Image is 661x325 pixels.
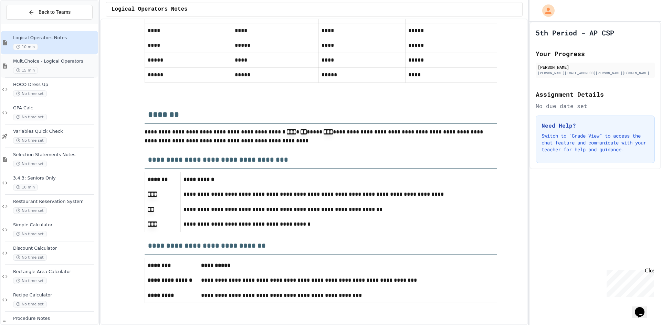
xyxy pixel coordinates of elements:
span: No time set [13,114,47,120]
span: No time set [13,137,47,144]
iframe: chat widget [632,297,654,318]
div: Chat with us now!Close [3,3,48,44]
div: No due date set [536,102,655,110]
p: Switch to "Grade View" to access the chat feature and communicate with your teacher for help and ... [542,132,649,153]
span: No time set [13,301,47,307]
span: 15 min [13,67,38,74]
span: Selection Statements Notes [13,152,97,158]
span: 10 min [13,44,38,50]
span: Variables Quick Check [13,129,97,134]
span: Procedure Notes [13,316,97,322]
span: Logical Operators Notes [112,5,188,13]
span: Restaurant Reservation System [13,199,97,205]
div: [PERSON_NAME][EMAIL_ADDRESS][PERSON_NAME][DOMAIN_NAME] [538,71,653,76]
h2: Assignment Details [536,89,655,99]
span: 10 min [13,184,38,191]
h1: 5th Period - AP CSP [536,28,614,37]
span: Mult.Choice - Logical Operators [13,58,97,64]
span: Back to Teams [39,9,71,16]
button: Back to Teams [6,5,93,20]
div: My Account [535,3,556,19]
h3: Need Help? [542,121,649,130]
span: Discount Calculator [13,246,97,251]
span: Recipe Calculator [13,292,97,298]
span: No time set [13,254,47,261]
span: Logical Operators Notes [13,35,97,41]
span: No time set [13,90,47,97]
span: No time set [13,278,47,284]
span: No time set [13,207,47,214]
span: Simple Calculator [13,222,97,228]
h2: Your Progress [536,49,655,58]
span: Rectangle Area Calculator [13,269,97,275]
span: HOCO Dress Up [13,82,97,88]
iframe: chat widget [604,268,654,297]
span: GPA Calc [13,105,97,111]
span: 3.4.3: Seniors Only [13,175,97,181]
div: [PERSON_NAME] [538,64,653,70]
span: No time set [13,161,47,167]
span: No time set [13,231,47,237]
